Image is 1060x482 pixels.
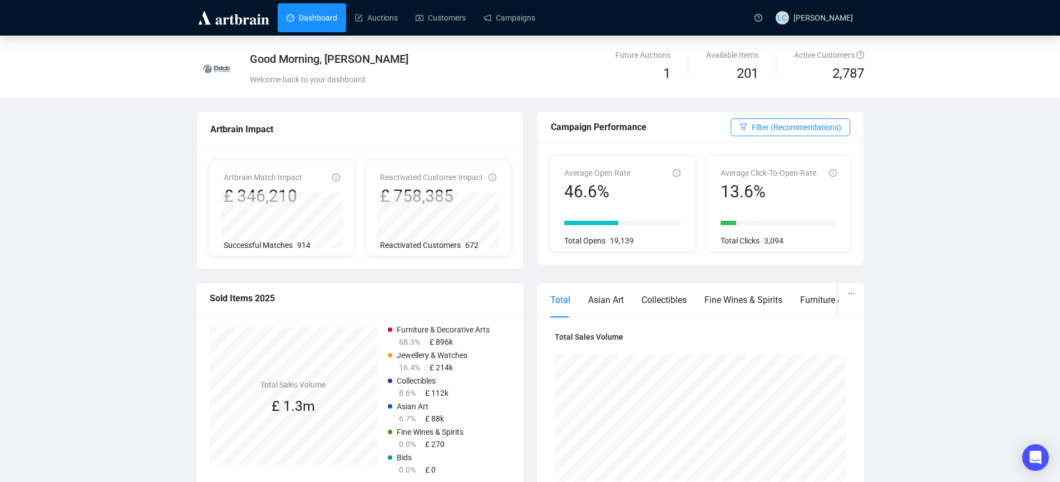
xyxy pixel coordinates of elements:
[224,241,293,250] span: Successful Matches
[794,51,864,59] span: Active Customers
[706,49,758,61] div: Available Items
[397,325,490,334] span: Furniture & Decorative Arts
[397,351,467,360] span: Jewellery & Watches
[397,376,436,385] span: Collectibles
[642,293,687,307] div: Collectibles
[196,9,271,27] img: logo
[737,66,758,81] span: 201
[721,181,816,202] div: 13.6%
[731,118,850,136] button: Filter (Recommendations)
[721,236,760,245] span: Total Clicks
[297,241,310,250] span: 914
[260,379,326,391] h4: Total Sales Volume
[555,331,846,343] h4: Total Sales Volume
[397,453,412,462] span: Bids
[272,398,315,414] span: £ 1.3m
[764,236,783,245] span: 3,094
[425,389,448,397] span: £ 112k
[397,402,428,411] span: Asian Art
[399,389,416,397] span: 8.6%
[829,169,837,177] span: info-circle
[430,363,453,372] span: £ 214k
[210,291,510,305] div: Sold Items 2025
[355,3,398,32] a: Auctions
[564,181,630,202] div: 46.6%
[399,414,416,423] span: 6.7%
[610,236,634,245] span: 19,139
[839,283,864,304] button: ellipsis
[673,169,681,177] span: info-circle
[197,49,236,88] img: 6093c124b1736b0018c2d31d.jpg
[399,337,420,346] span: 68.3%
[550,293,570,307] div: Total
[425,440,445,449] span: £ 270
[380,186,483,207] div: £ 758,385
[615,49,670,61] div: Future Auctions
[489,173,496,181] span: info-circle
[250,51,639,67] div: Good Morning, [PERSON_NAME]
[564,168,630,177] span: Average Open Rate
[755,14,762,22] span: question-circle
[380,173,483,182] span: Reactivated Customer Impact
[856,51,864,59] span: question-circle
[224,186,302,207] div: £ 346,210
[210,122,510,136] div: Artbrain Impact
[484,3,535,32] a: Campaigns
[399,440,416,449] span: 0.0%
[430,337,453,346] span: £ 896k
[416,3,466,32] a: Customers
[847,290,855,297] span: ellipsis
[250,73,639,86] div: Welcome back to your dashboard.
[399,363,420,372] span: 16.4%
[380,241,461,250] span: Reactivated Customers
[287,3,337,32] a: Dashboard
[663,66,670,81] span: 1
[800,293,905,307] div: Furniture & Decorative Arts
[399,465,416,474] span: 0.0%
[752,121,841,133] span: Filter (Recommendations)
[739,123,747,131] span: filter
[465,241,479,250] span: 672
[564,236,605,245] span: Total Opens
[793,13,853,22] span: [PERSON_NAME]
[332,173,340,181] span: info-circle
[832,63,864,85] span: 2,787
[425,414,444,423] span: £ 88k
[425,465,436,474] span: £ 0
[397,428,464,436] span: Fine Wines & Spirits
[721,168,816,177] span: Average Click-To-Open-Rate
[777,12,787,24] span: LC
[704,293,782,307] div: Fine Wines & Spirits
[551,120,731,134] div: Campaign Performance
[224,173,302,182] span: Artbrain Match Impact
[1022,444,1049,471] div: Open Intercom Messenger
[588,293,624,307] div: Asian Art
